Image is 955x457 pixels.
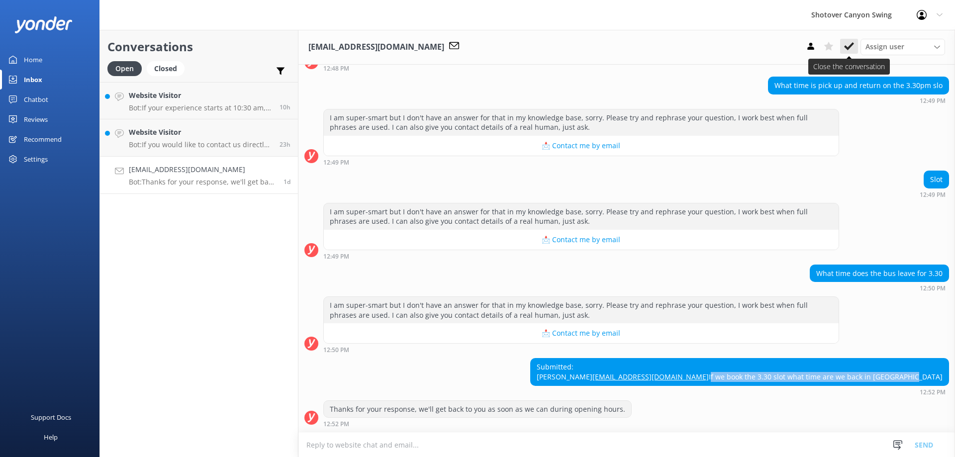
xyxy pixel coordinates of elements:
strong: 12:49 PM [920,192,946,198]
p: Bot: Thanks for your response, we'll get back to you as soon as we can during opening hours. [129,178,276,186]
div: Thanks for your response, we'll get back to you as soon as we can during opening hours. [324,401,631,418]
div: Recommend [24,129,62,149]
div: 12:50pm 16-Aug-2025 (UTC +12:00) Pacific/Auckland [323,346,839,353]
div: Closed [147,61,185,76]
div: I am super-smart but I don't have an answer for that in my knowledge base, sorry. Please try and ... [324,203,839,230]
div: What time does the bus leave for 3.30 [810,265,949,282]
a: [EMAIL_ADDRESS][DOMAIN_NAME]Bot:Thanks for your response, we'll get back to you as soon as we can... [100,157,298,194]
span: Assign user [865,41,904,52]
h4: [EMAIL_ADDRESS][DOMAIN_NAME] [129,164,276,175]
div: Home [24,50,42,70]
a: Closed [147,63,190,74]
strong: 12:49 PM [920,98,946,104]
div: What time is pick up and return on the 3.30pm slo [768,77,949,94]
div: Reviews [24,109,48,129]
div: 12:48pm 16-Aug-2025 (UTC +12:00) Pacific/Auckland [323,65,839,72]
div: 12:49pm 16-Aug-2025 (UTC +12:00) Pacific/Auckland [323,253,839,260]
div: 12:49pm 16-Aug-2025 (UTC +12:00) Pacific/Auckland [323,159,839,166]
div: 12:49pm 16-Aug-2025 (UTC +12:00) Pacific/Auckland [920,191,949,198]
h2: Conversations [107,37,290,56]
div: Chatbot [24,90,48,109]
strong: 12:52 PM [920,389,946,395]
a: Website VisitorBot:If you would like to contact us directly, you can email [EMAIL_ADDRESS][DOMAIN... [100,119,298,157]
strong: 12:49 PM [323,254,349,260]
strong: 12:50 PM [323,347,349,353]
a: [EMAIL_ADDRESS][DOMAIN_NAME] [592,372,709,381]
img: yonder-white-logo.png [15,16,72,33]
div: 12:50pm 16-Aug-2025 (UTC +12:00) Pacific/Auckland [810,284,949,291]
h3: [EMAIL_ADDRESS][DOMAIN_NAME] [308,41,444,54]
div: Submitted: [PERSON_NAME] If we book the 3.30 slot what time are we back in [GEOGRAPHIC_DATA] [531,359,949,385]
div: Assign User [860,39,945,55]
div: I am super-smart but I don't have an answer for that in my knowledge base, sorry. Please try and ... [324,109,839,136]
div: Inbox [24,70,42,90]
button: 📩 Contact me by email [324,323,839,343]
button: 📩 Contact me by email [324,230,839,250]
h4: Website Visitor [129,90,272,101]
strong: 12:49 PM [323,160,349,166]
a: Website VisitorBot:If your experience starts at 10:30 am, you can expect to be back in [GEOGRAPHI... [100,82,298,119]
div: Help [44,427,58,447]
div: 12:52pm 16-Aug-2025 (UTC +12:00) Pacific/Auckland [530,388,949,395]
button: 📩 Contact me by email [324,136,839,156]
div: Slot [924,171,949,188]
div: 12:49pm 16-Aug-2025 (UTC +12:00) Pacific/Auckland [768,97,949,104]
div: Open [107,61,142,76]
div: Support Docs [31,407,71,427]
strong: 12:48 PM [323,66,349,72]
a: Open [107,63,147,74]
div: 12:52pm 16-Aug-2025 (UTC +12:00) Pacific/Auckland [323,420,632,427]
h4: Website Visitor [129,127,272,138]
strong: 12:52 PM [323,421,349,427]
strong: 12:50 PM [920,285,946,291]
span: 10:31pm 17-Aug-2025 (UTC +12:00) Pacific/Auckland [280,103,290,111]
div: I am super-smart but I don't have an answer for that in my knowledge base, sorry. Please try and ... [324,297,839,323]
p: Bot: If your experience starts at 10:30 am, you can expect to be back in [GEOGRAPHIC_DATA] around... [129,103,272,112]
span: 12:52pm 16-Aug-2025 (UTC +12:00) Pacific/Auckland [284,178,290,186]
span: 09:48am 17-Aug-2025 (UTC +12:00) Pacific/Auckland [280,140,290,149]
div: Settings [24,149,48,169]
p: Bot: If you would like to contact us directly, you can email [EMAIL_ADDRESS][DOMAIN_NAME] or call... [129,140,272,149]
